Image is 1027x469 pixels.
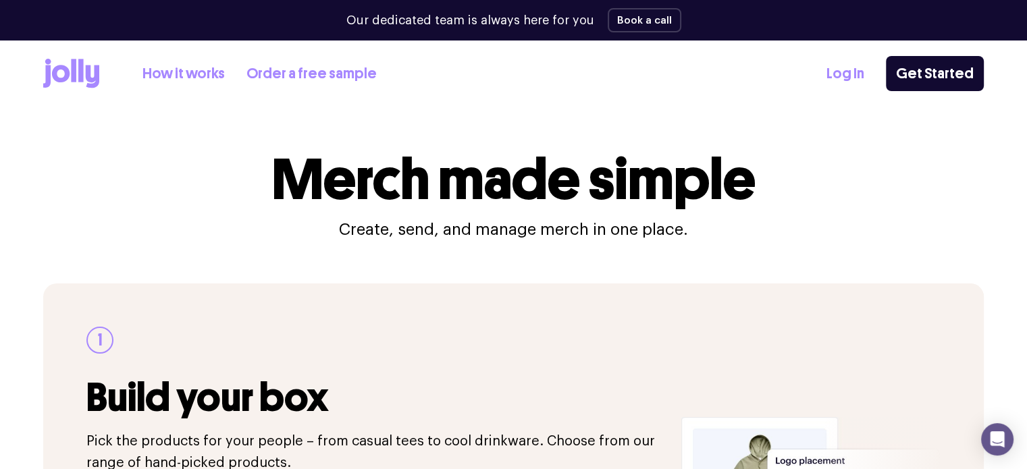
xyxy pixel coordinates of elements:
[981,423,1013,456] div: Open Intercom Messenger
[86,375,665,420] h3: Build your box
[272,151,756,208] h1: Merch made simple
[608,8,681,32] button: Book a call
[142,63,225,85] a: How it works
[346,11,594,30] p: Our dedicated team is always here for you
[86,327,113,354] div: 1
[246,63,377,85] a: Order a free sample
[886,56,984,91] a: Get Started
[339,219,688,240] p: Create, send, and manage merch in one place.
[826,63,864,85] a: Log In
